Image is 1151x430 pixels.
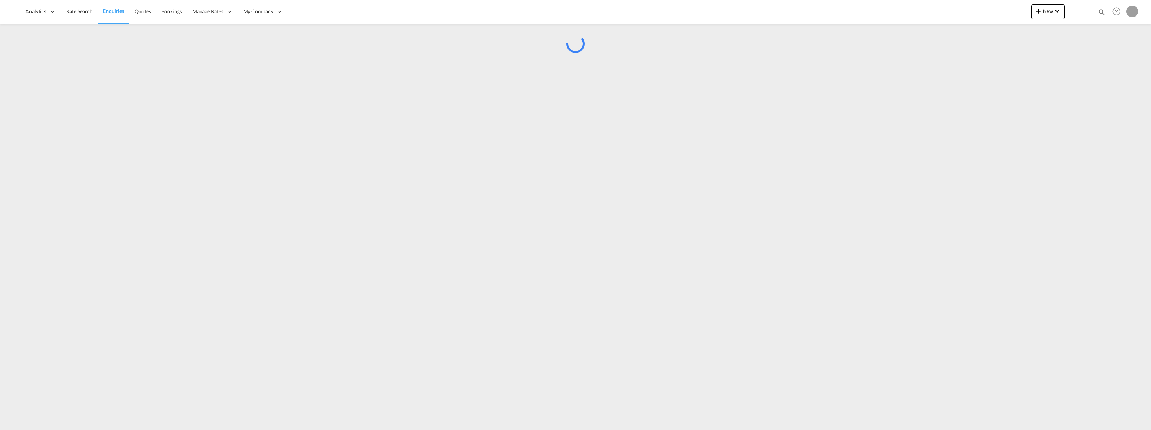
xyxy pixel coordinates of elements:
[1034,8,1062,14] span: New
[1034,7,1043,15] md-icon: icon-plus 400-fg
[25,8,46,15] span: Analytics
[1110,5,1126,18] div: Help
[1053,7,1062,15] md-icon: icon-chevron-down
[1098,8,1106,19] div: icon-magnify
[103,8,124,14] span: Enquiries
[192,8,223,15] span: Manage Rates
[1031,4,1065,19] button: icon-plus 400-fgNewicon-chevron-down
[161,8,182,14] span: Bookings
[66,8,93,14] span: Rate Search
[1110,5,1123,18] span: Help
[135,8,151,14] span: Quotes
[243,8,273,15] span: My Company
[1098,8,1106,16] md-icon: icon-magnify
